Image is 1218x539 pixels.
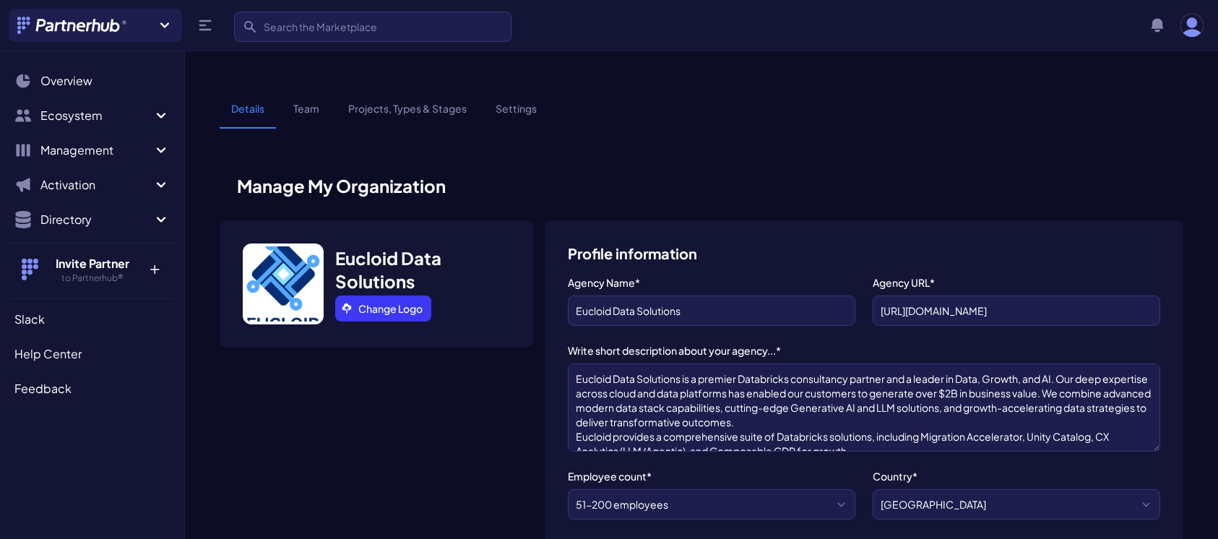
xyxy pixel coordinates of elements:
[40,142,152,159] span: Management
[243,243,324,324] img: Jese picture
[9,205,176,234] button: Directory
[46,272,139,284] h5: to Partnerhub®
[873,296,1160,326] input: partnerhub.app
[17,17,128,34] img: Partnerhub® Logo
[9,340,176,368] a: Help Center
[14,380,72,397] span: Feedback
[46,255,139,272] h4: Invite Partner
[139,255,170,278] p: +
[9,136,176,165] button: Management
[40,176,152,194] span: Activation
[1180,14,1204,37] img: user photo
[40,72,92,90] span: Overview
[873,275,1160,290] label: Agency URL*
[873,469,1160,483] label: Country*
[568,243,1160,264] h3: Profile information
[9,305,176,334] a: Slack
[40,107,152,124] span: Ecosystem
[335,296,431,322] a: Change Logo
[568,343,1160,358] label: Write short description about your agency...*
[9,374,176,403] a: Feedback
[14,311,45,328] span: Slack
[234,12,511,42] input: Search the Marketplace
[9,66,176,95] a: Overview
[568,469,855,483] label: Employee count*
[14,345,82,363] span: Help Center
[484,101,548,129] a: Settings
[335,246,510,293] h3: Eucloid Data Solutions
[568,275,855,290] label: Agency Name*
[9,101,176,130] button: Ecosystem
[40,211,152,228] span: Directory
[9,171,176,199] button: Activation
[568,296,855,326] input: Partnerhub®
[220,174,1183,197] h1: Manage My Organization
[568,363,1160,452] textarea: Eucloid Data Solutions is a premier Databricks consultancy partner and a leader in Data, Growth, ...
[9,243,176,296] button: Invite Partner to Partnerhub® +
[220,101,276,129] a: Details
[337,101,478,129] a: Projects, Types & Stages
[282,101,331,129] a: Team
